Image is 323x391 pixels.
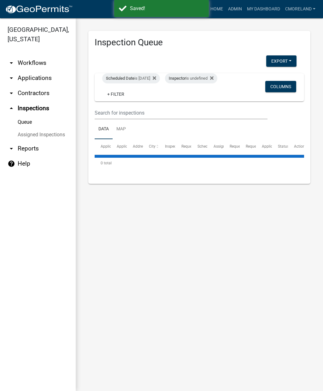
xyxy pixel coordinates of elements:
[95,119,113,139] a: Data
[8,145,15,152] i: arrow_drop_down
[181,144,208,149] span: Requested Date
[8,74,15,82] i: arrow_drop_down
[272,139,288,154] datatable-header-cell: Status
[226,3,244,15] a: Admin
[244,3,283,15] a: My Dashboard
[265,81,296,92] button: Columns
[262,144,302,149] span: Application Description
[130,5,204,12] div: Saved!
[278,144,289,149] span: Status
[191,139,207,154] datatable-header-cell: Scheduled Time
[240,139,256,154] datatable-header-cell: Requestor Phone
[224,139,240,154] datatable-header-cell: Requestor Name
[197,144,225,149] span: Scheduled Time
[246,144,275,149] span: Requestor Phone
[111,139,127,154] datatable-header-cell: Application Type
[208,3,226,15] a: Home
[117,144,145,149] span: Application Type
[165,73,217,83] div: is undefined
[101,144,120,149] span: Application
[133,144,147,149] span: Address
[266,55,297,67] button: Export
[8,105,15,112] i: arrow_drop_up
[143,139,159,154] datatable-header-cell: City
[165,144,192,149] span: Inspection Type
[102,73,160,83] div: is [DATE]
[159,139,175,154] datatable-header-cell: Inspection Type
[95,155,304,171] div: 0 total
[95,106,267,119] input: Search for inspections
[8,59,15,67] i: arrow_drop_down
[175,139,191,154] datatable-header-cell: Requested Date
[214,144,246,149] span: Assigned Inspector
[102,88,129,100] a: + Filter
[149,144,156,149] span: City
[288,139,304,154] datatable-header-cell: Actions
[283,3,318,15] a: cmoreland
[8,160,15,167] i: help
[127,139,143,154] datatable-header-cell: Address
[256,139,272,154] datatable-header-cell: Application Description
[169,76,186,81] span: Inspector
[230,144,258,149] span: Requestor Name
[8,89,15,97] i: arrow_drop_down
[294,144,307,149] span: Actions
[113,119,130,139] a: Map
[95,139,111,154] datatable-header-cell: Application
[207,139,223,154] datatable-header-cell: Assigned Inspector
[95,37,304,48] h3: Inspection Queue
[106,76,134,81] span: Scheduled Date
